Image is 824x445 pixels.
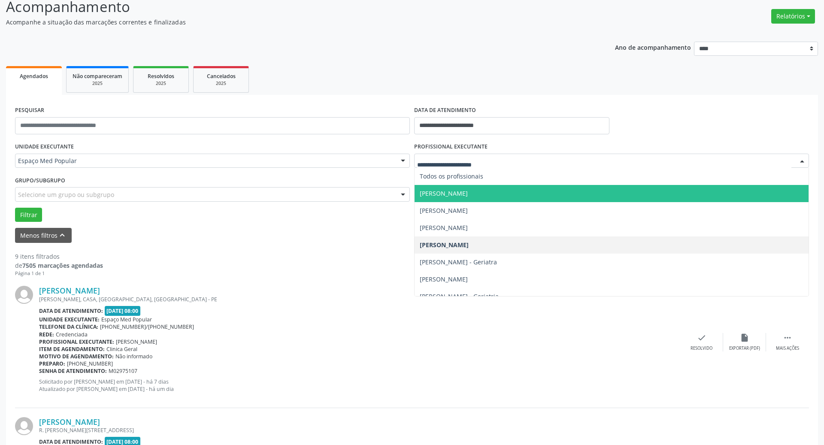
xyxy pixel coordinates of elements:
[771,9,815,24] button: Relatórios
[420,189,468,197] span: [PERSON_NAME]
[420,292,499,300] span: [PERSON_NAME] - Geriatria
[414,104,476,117] label: DATA DE ATENDIMENTO
[18,190,114,199] span: Selecione um grupo ou subgrupo
[15,208,42,222] button: Filtrar
[15,174,65,187] label: Grupo/Subgrupo
[783,333,792,342] i: 
[115,353,152,360] span: Não informado
[729,345,760,351] div: Exportar (PDF)
[39,323,98,330] b: Telefone da clínica:
[18,157,392,165] span: Espaço Med Popular
[207,73,236,80] span: Cancelados
[56,331,88,338] span: Credenciada
[15,104,44,117] label: PESQUISAR
[67,360,113,367] span: [PHONE_NUMBER]
[39,378,680,393] p: Solicitado por [PERSON_NAME] em [DATE] - há 7 dias Atualizado por [PERSON_NAME] em [DATE] - há um...
[39,360,65,367] b: Preparo:
[39,345,105,353] b: Item de agendamento:
[100,323,194,330] span: [PHONE_NUMBER]/[PHONE_NUMBER]
[15,417,33,435] img: img
[414,140,488,154] label: PROFISSIONAL EXECUTANTE
[420,241,469,249] span: [PERSON_NAME]
[15,261,103,270] div: de
[109,367,137,375] span: M02975107
[106,345,137,353] span: Clinica Geral
[420,224,468,232] span: [PERSON_NAME]
[39,338,114,345] b: Profissional executante:
[200,80,242,87] div: 2025
[73,73,122,80] span: Não compareceram
[420,275,468,283] span: [PERSON_NAME]
[73,80,122,87] div: 2025
[420,258,497,266] span: [PERSON_NAME] - Geriatra
[105,306,141,316] span: [DATE] 08:00
[39,427,680,434] div: R. [PERSON_NAME][STREET_ADDRESS]
[39,331,54,338] b: Rede:
[15,270,103,277] div: Página 1 de 1
[15,252,103,261] div: 9 itens filtrados
[697,333,706,342] i: check
[39,286,100,295] a: [PERSON_NAME]
[39,367,107,375] b: Senha de atendimento:
[39,296,680,303] div: [PERSON_NAME], CASA, [GEOGRAPHIC_DATA], [GEOGRAPHIC_DATA] - PE
[15,140,74,154] label: UNIDADE EXECUTANTE
[6,18,574,27] p: Acompanhe a situação das marcações correntes e finalizadas
[15,286,33,304] img: img
[420,206,468,215] span: [PERSON_NAME]
[22,261,103,269] strong: 7505 marcações agendadas
[39,417,100,427] a: [PERSON_NAME]
[20,73,48,80] span: Agendados
[39,316,100,323] b: Unidade executante:
[776,345,799,351] div: Mais ações
[39,307,103,315] b: Data de atendimento:
[139,80,182,87] div: 2025
[420,172,483,180] span: Todos os profissionais
[615,42,691,52] p: Ano de acompanhamento
[116,338,157,345] span: [PERSON_NAME]
[691,345,712,351] div: Resolvido
[148,73,174,80] span: Resolvidos
[58,230,67,240] i: keyboard_arrow_up
[15,228,72,243] button: Menos filtroskeyboard_arrow_up
[740,333,749,342] i: insert_drive_file
[39,353,114,360] b: Motivo de agendamento:
[101,316,152,323] span: Espaço Med Popular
